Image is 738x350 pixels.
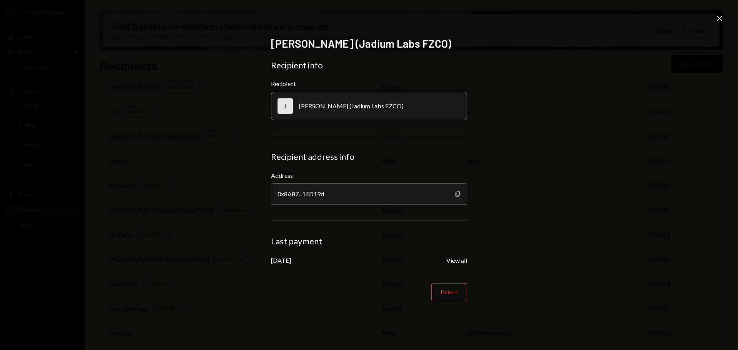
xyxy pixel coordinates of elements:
div: Recipient info [271,60,467,71]
h2: [PERSON_NAME] (Jadium Labs FZCO) [271,36,467,51]
button: Delete [431,283,467,301]
div: [DATE] [271,257,291,264]
div: Last payment [271,236,467,247]
label: Address [271,171,467,180]
div: Recipient address info [271,151,467,162]
div: 0x8A87...14D19d [271,183,467,205]
div: Recipient [271,80,467,87]
div: J [278,98,293,114]
div: [PERSON_NAME] (Jadium Labs FZCO) [299,102,404,109]
button: View all [446,257,467,265]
